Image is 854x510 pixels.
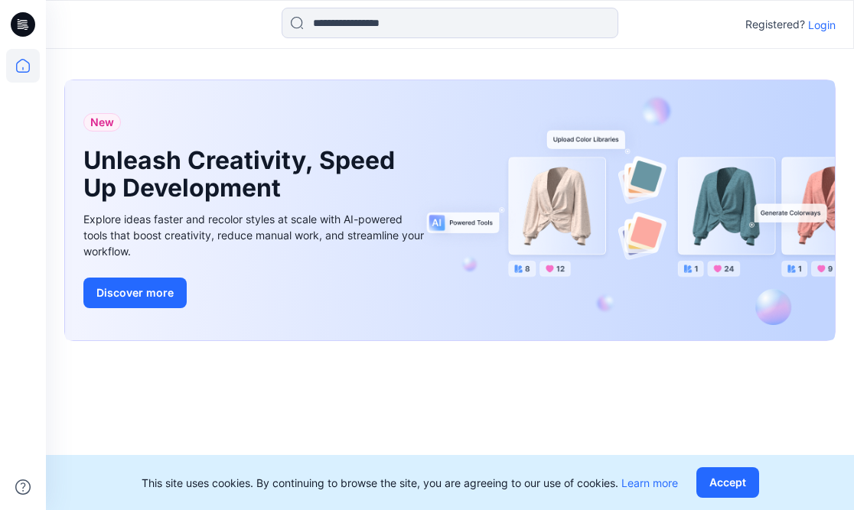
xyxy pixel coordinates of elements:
h1: Unleash Creativity, Speed Up Development [83,147,405,202]
p: Login [808,17,836,33]
a: Discover more [83,278,428,308]
div: Explore ideas faster and recolor styles at scale with AI-powered tools that boost creativity, red... [83,211,428,259]
p: Registered? [745,15,805,34]
a: Learn more [621,476,678,489]
button: Accept [696,467,759,498]
p: This site uses cookies. By continuing to browse the site, you are agreeing to our use of cookies. [142,475,678,491]
span: New [90,113,114,132]
button: Discover more [83,278,187,308]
